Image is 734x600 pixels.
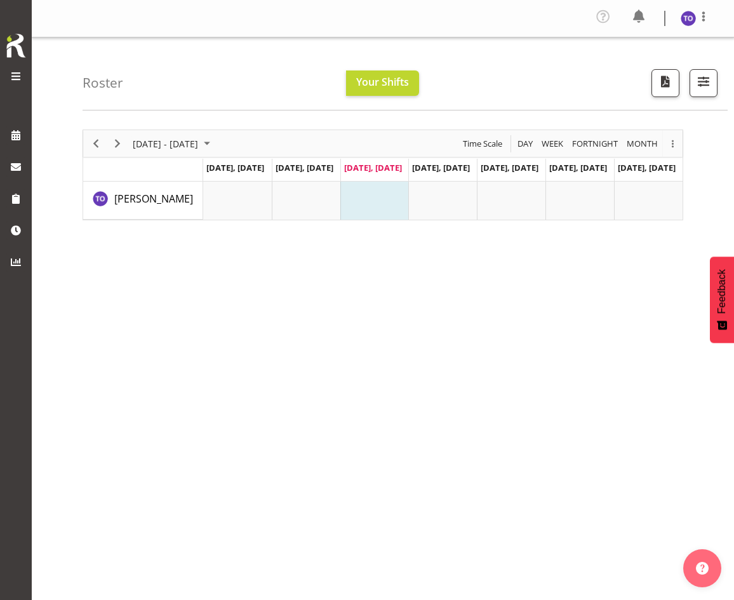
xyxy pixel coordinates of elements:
[107,130,128,157] div: Next
[109,136,126,152] button: Next
[131,136,199,152] span: [DATE] - [DATE]
[570,136,620,152] button: Fortnight
[516,136,534,152] span: Day
[625,136,659,152] span: Month
[131,136,216,152] button: September 08 - 14, 2025
[412,162,470,173] span: [DATE], [DATE]
[344,162,402,173] span: [DATE], [DATE]
[85,130,107,157] div: Previous
[114,191,193,206] a: [PERSON_NAME]
[88,136,105,152] button: Previous
[83,76,123,90] h4: Roster
[83,130,683,220] div: Timeline Week of September 10, 2025
[549,162,607,173] span: [DATE], [DATE]
[710,257,734,343] button: Feedback - Show survey
[356,75,409,89] span: Your Shifts
[206,162,264,173] span: [DATE], [DATE]
[696,562,709,575] img: help-xxl-2.png
[690,69,717,97] button: Filter Shifts
[462,136,504,152] span: Time Scale
[3,32,29,60] img: Rosterit icon logo
[571,136,619,152] span: Fortnight
[516,136,535,152] button: Timeline Day
[540,136,566,152] button: Timeline Week
[276,162,333,173] span: [DATE], [DATE]
[540,136,564,152] span: Week
[651,69,679,97] button: Download a PDF of the roster according to the set date range.
[346,70,419,96] button: Your Shifts
[114,192,193,206] span: [PERSON_NAME]
[618,162,676,173] span: [DATE], [DATE]
[461,136,505,152] button: Time Scale
[662,130,683,157] div: overflow
[203,182,683,220] table: Timeline Week of September 10, 2025
[481,162,538,173] span: [DATE], [DATE]
[681,11,696,26] img: tahua-oleary11922.jpg
[716,269,728,314] span: Feedback
[83,182,203,220] td: Tahua O'Leary resource
[625,136,660,152] button: Timeline Month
